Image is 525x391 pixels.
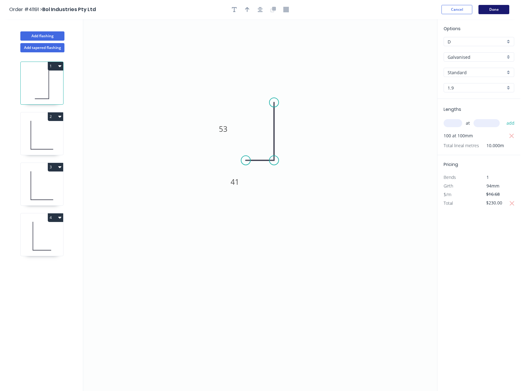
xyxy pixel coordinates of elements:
[48,112,63,121] button: 2
[48,163,63,171] button: 3
[448,54,505,60] input: Material
[20,31,64,41] button: Add flashing
[444,200,453,206] span: Total
[444,191,451,197] span: $/m
[20,43,64,52] button: Add tapered flashing
[444,106,461,112] span: Lengths
[448,85,505,91] input: Thickness
[48,213,63,222] button: 4
[444,161,458,167] span: Pricing
[219,124,228,134] tspan: 53
[448,69,505,76] input: Colour
[466,119,470,127] span: at
[486,183,499,189] span: 94mm
[448,38,505,45] input: Price level
[42,6,96,13] span: Bol Industries Pty Ltd
[503,118,518,128] button: add
[48,62,63,71] button: 1
[441,5,472,14] button: Cancel
[83,19,437,391] svg: 0
[9,6,42,13] span: Order #41191 >
[486,174,489,180] span: 1
[479,141,504,150] span: 10.000m
[478,5,509,14] button: Done
[444,183,453,189] span: Girth
[444,141,479,150] span: Total lineal metres
[231,177,239,187] tspan: 41
[444,26,461,32] span: Options
[444,131,473,140] span: 100 at 100mm
[444,174,456,180] span: Bends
